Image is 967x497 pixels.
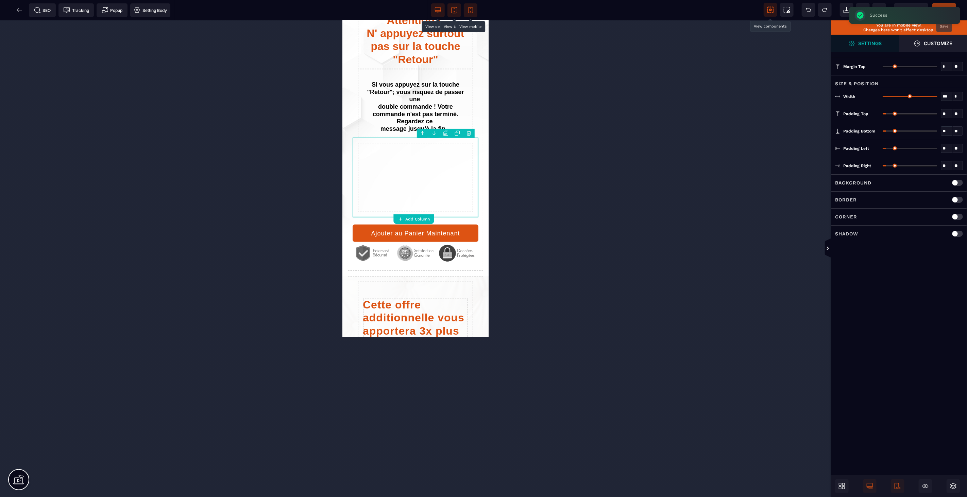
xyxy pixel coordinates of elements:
[932,3,956,17] span: Save
[24,61,123,112] b: Si vous appuyez sur la touche "Retour"; vous risquez de passer une double commande ! Votre comman...
[63,7,89,14] span: Tracking
[947,479,960,493] span: Open Sub Layers
[834,23,964,28] p: You are in mobile view.
[843,64,866,69] span: Margin Top
[405,217,430,221] strong: Add Column
[835,213,857,221] p: Corner
[831,238,838,259] span: Toggle Views
[97,3,128,17] span: Create Alert Modal
[859,41,882,46] strong: Settings
[58,3,94,17] span: Tracking code
[780,3,794,17] span: Screenshot
[102,7,123,14] span: Popup
[464,3,477,17] span: View mobile
[10,221,136,244] img: 87d055df17f6086273031842b6306d2b_279_paiement_s%C3%A9curis%C3%A9.png
[802,3,815,17] span: Undo
[843,111,868,117] span: Padding Top
[843,146,869,151] span: Padding Left
[863,479,877,493] span: Is Show Desktop
[894,3,928,17] span: Preview
[20,278,126,343] div: Cette offre additionnelle vous apportera 3x plus de résultats en 2x moins de temps.
[134,7,167,14] span: Setting Body
[130,3,170,17] span: Favicon
[899,35,967,52] span: Open Style Manager
[835,479,849,493] span: Open Blocks
[393,214,434,224] button: Add Column
[891,479,904,493] span: Is Show Mobile
[919,479,932,493] span: Cmd Hidden Block
[835,196,857,204] p: Border
[834,28,964,32] p: Changes here won't affect desktop.
[29,3,56,17] span: Seo meta data
[872,3,886,17] span: Save
[843,94,855,99] span: Width
[10,204,136,221] button: Ajouter au Panier Maintenant
[835,179,871,187] p: Background
[840,3,853,17] span: Open Import Webpage
[831,75,967,88] div: Size & Position
[843,128,875,134] span: Padding Bottom
[835,230,858,238] p: Shadow
[924,41,952,46] strong: Customize
[856,3,870,17] span: Clear
[447,3,461,17] span: View tablet
[34,7,51,14] span: SEO
[843,163,871,168] span: Padding Right
[431,3,445,17] span: View desktop
[818,3,832,17] span: Redo
[764,3,777,17] span: View components
[831,35,899,52] span: Open Style Manager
